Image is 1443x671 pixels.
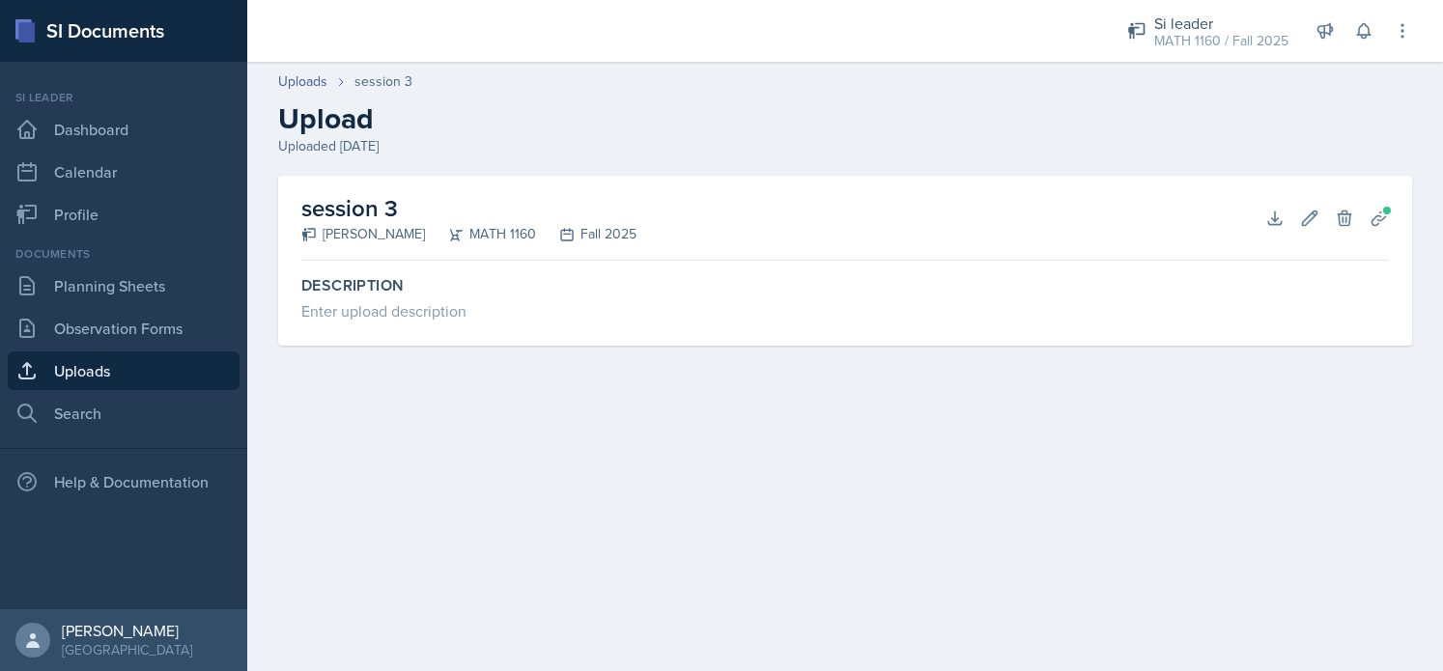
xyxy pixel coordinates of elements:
a: Profile [8,195,240,234]
div: Help & Documentation [8,462,240,501]
div: Si leader [8,89,240,106]
div: Uploaded [DATE] [278,136,1412,156]
div: Si leader [1154,12,1288,35]
a: Planning Sheets [8,266,240,305]
h2: Upload [278,101,1412,136]
a: Uploads [278,71,327,92]
a: Dashboard [8,110,240,149]
div: MATH 1160 [425,224,536,244]
a: Uploads [8,351,240,390]
a: Search [8,394,240,433]
div: session 3 [354,71,412,92]
h2: session 3 [301,191,637,226]
div: [GEOGRAPHIC_DATA] [62,640,192,659]
div: Enter upload description [301,299,1389,322]
label: Description [301,276,1389,295]
div: Documents [8,245,240,263]
div: MATH 1160 / Fall 2025 [1154,31,1288,51]
a: Observation Forms [8,309,240,348]
div: [PERSON_NAME] [301,224,425,244]
div: Fall 2025 [536,224,637,244]
a: Calendar [8,153,240,191]
div: [PERSON_NAME] [62,621,192,640]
